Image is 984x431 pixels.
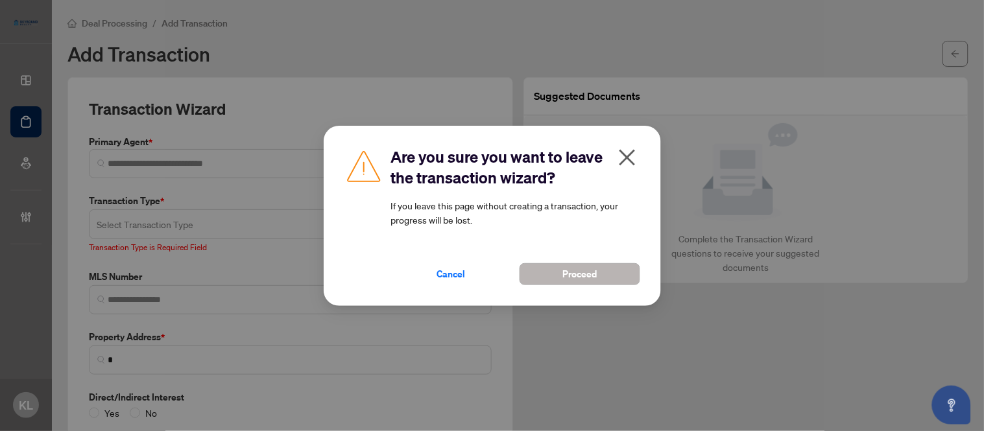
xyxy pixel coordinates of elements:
[562,264,597,285] span: Proceed
[520,263,640,285] button: Proceed
[932,386,971,425] button: Open asap
[391,263,512,285] button: Cancel
[437,264,466,285] span: Cancel
[617,147,638,168] span: close
[391,146,640,188] h2: Are you sure you want to leave the transaction wizard?
[391,198,640,227] article: If you leave this page without creating a transaction, your progress will be lost.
